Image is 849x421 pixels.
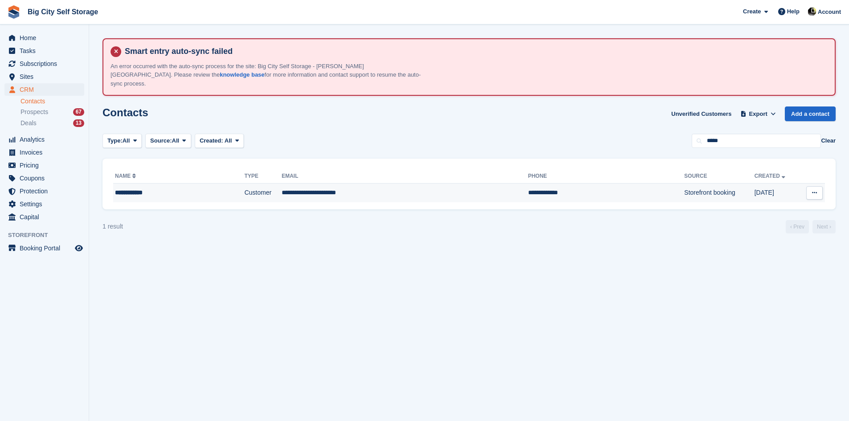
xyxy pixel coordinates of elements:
[4,198,84,210] a: menu
[821,136,836,145] button: Clear
[4,172,84,184] a: menu
[21,107,84,117] a: Prospects 67
[755,173,787,179] a: Created
[103,222,123,231] div: 1 result
[4,70,84,83] a: menu
[20,32,73,44] span: Home
[195,134,244,148] button: Created: All
[4,211,84,223] a: menu
[20,211,73,223] span: Capital
[115,173,138,179] a: Name
[103,134,142,148] button: Type: All
[73,119,84,127] div: 13
[20,159,73,172] span: Pricing
[103,106,148,119] h1: Contacts
[244,184,281,202] td: Customer
[784,220,837,233] nav: Page
[812,220,836,233] a: Next
[528,169,685,184] th: Phone
[4,133,84,146] a: menu
[818,8,841,16] span: Account
[20,70,73,83] span: Sites
[4,185,84,197] a: menu
[107,136,123,145] span: Type:
[7,5,21,19] img: stora-icon-8386f47178a22dfd0bd8f6a31ec36ba5ce8667c1dd55bd0f319d3a0aa187defe.svg
[20,198,73,210] span: Settings
[282,169,528,184] th: Email
[749,110,767,119] span: Export
[150,136,172,145] span: Source:
[20,57,73,70] span: Subscriptions
[743,7,761,16] span: Create
[21,119,37,127] span: Deals
[145,134,191,148] button: Source: All
[738,106,778,121] button: Export
[172,136,180,145] span: All
[668,106,735,121] a: Unverified Customers
[4,242,84,254] a: menu
[20,242,73,254] span: Booking Portal
[225,137,232,144] span: All
[4,32,84,44] a: menu
[121,46,828,57] h4: Smart entry auto-sync failed
[21,97,84,106] a: Contacts
[8,231,89,240] span: Storefront
[20,45,73,57] span: Tasks
[200,137,223,144] span: Created:
[4,45,84,57] a: menu
[20,172,73,184] span: Coupons
[4,57,84,70] a: menu
[4,159,84,172] a: menu
[111,62,422,88] p: An error occurred with the auto-sync process for the site: Big City Self Storage - [PERSON_NAME][...
[20,185,73,197] span: Protection
[786,220,809,233] a: Previous
[24,4,102,19] a: Big City Self Storage
[20,133,73,146] span: Analytics
[684,169,754,184] th: Source
[808,7,816,16] img: Patrick Nevin
[785,106,836,121] a: Add a contact
[21,108,48,116] span: Prospects
[4,146,84,159] a: menu
[684,184,754,202] td: Storefront booking
[755,184,800,202] td: [DATE]
[20,146,73,159] span: Invoices
[220,71,264,78] a: knowledge base
[73,108,84,116] div: 67
[20,83,73,96] span: CRM
[74,243,84,253] a: Preview store
[21,119,84,128] a: Deals 13
[244,169,281,184] th: Type
[4,83,84,96] a: menu
[123,136,130,145] span: All
[787,7,800,16] span: Help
